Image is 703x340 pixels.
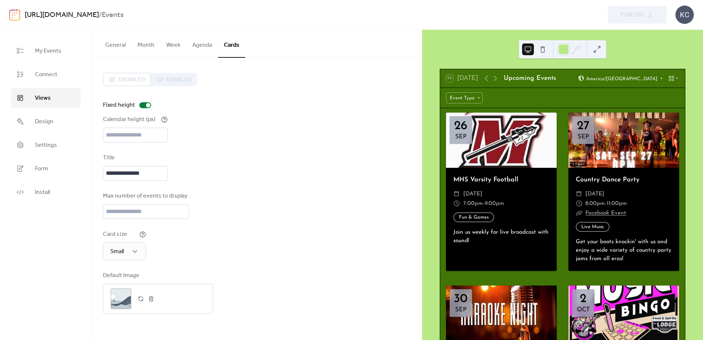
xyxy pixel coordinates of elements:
[453,199,460,208] div: ​
[11,135,81,155] a: Settings
[103,153,166,162] div: Title
[455,134,467,140] div: Sep
[463,199,483,208] span: 7:00pm
[103,101,135,110] div: Fixed height
[186,30,218,57] button: Agenda
[446,228,557,245] div: Join us weekly for live broadcast with sound!
[483,199,485,208] span: -
[160,30,186,57] button: Week
[577,307,590,313] div: Oct
[454,293,468,305] div: 30
[35,70,57,79] span: Connect
[605,199,607,208] span: -
[675,6,694,24] div: KC
[11,64,81,84] a: Connect
[102,8,124,22] b: Events
[11,159,81,178] a: Form
[35,164,48,173] span: Form
[577,120,589,132] div: 27
[576,199,582,208] div: ​
[25,8,99,22] a: [URL][DOMAIN_NAME]
[454,120,467,132] div: 26
[580,293,586,305] div: 2
[103,115,160,124] div: Calendar height (px)
[11,88,81,108] a: Views
[585,189,604,199] span: [DATE]
[110,246,124,257] span: Small
[111,288,131,309] div: ;
[132,30,160,57] button: Month
[35,47,61,56] span: My Events
[218,30,245,58] button: Cards
[35,141,57,150] span: Settings
[103,230,138,239] div: Card size
[11,182,81,202] a: Install
[455,307,467,313] div: Sep
[578,134,589,140] div: Sep
[576,177,639,183] a: Country Dance Party
[35,94,51,103] span: Views
[11,41,81,61] a: My Events
[35,188,50,197] span: Install
[586,76,657,81] span: America/[GEOGRAPHIC_DATA]
[504,74,556,83] div: Upcoming Events
[585,199,605,208] span: 8:00pm
[11,111,81,131] a: Design
[103,271,212,280] div: Default Image
[103,192,188,201] div: Max number of events to display
[576,189,582,199] div: ​
[607,199,627,208] span: 11:00pm
[35,117,53,126] span: Design
[576,208,582,218] div: ​
[99,30,132,57] button: General
[585,210,626,216] a: Facebook Event
[453,189,460,199] div: ​
[463,189,482,199] span: [DATE]
[568,238,679,263] div: Get your boots knockin' with us and enjoy a wide variety of country party jams from all eras!
[9,9,20,21] img: logo
[446,175,557,185] div: MHS Varsity Football
[485,199,504,208] span: 9:00pm
[99,8,102,22] b: /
